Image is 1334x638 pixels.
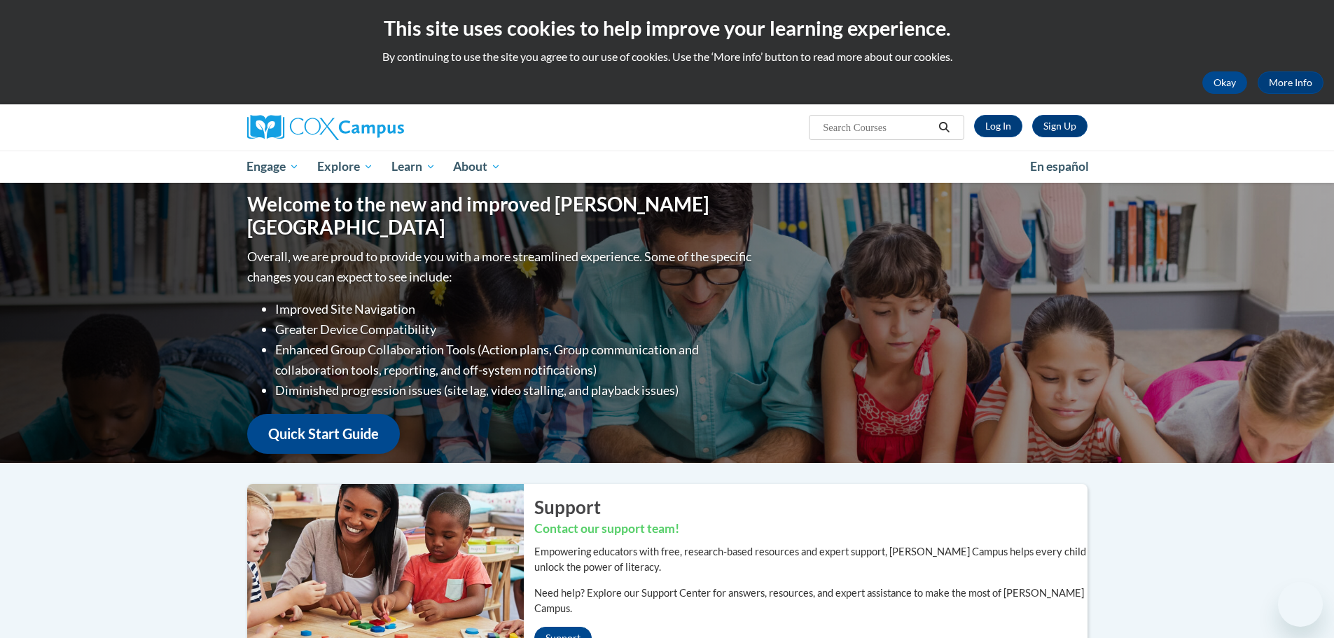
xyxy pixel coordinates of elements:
h3: Contact our support team! [534,520,1088,538]
a: About [444,151,510,183]
a: Register [1032,115,1088,137]
a: More Info [1258,71,1323,94]
a: Learn [382,151,445,183]
button: Search [933,119,954,136]
h2: This site uses cookies to help improve your learning experience. [11,14,1323,42]
p: By continuing to use the site you agree to our use of cookies. Use the ‘More info’ button to read... [11,49,1323,64]
a: Cox Campus [247,115,513,140]
a: Log In [974,115,1022,137]
img: Cox Campus [247,115,404,140]
span: About [453,158,501,175]
h2: Support [534,494,1088,520]
p: Overall, we are proud to provide you with a more streamlined experience. Some of the specific cha... [247,247,755,287]
span: Engage [246,158,299,175]
li: Diminished progression issues (site lag, video stalling, and playback issues) [275,380,755,401]
p: Need help? Explore our Support Center for answers, resources, and expert assistance to make the m... [534,585,1088,616]
input: Search Courses [821,119,933,136]
h1: Welcome to the new and improved [PERSON_NAME][GEOGRAPHIC_DATA] [247,193,755,240]
span: En español [1030,159,1089,174]
div: Main menu [226,151,1109,183]
span: Explore [317,158,373,175]
iframe: Button to launch messaging window [1278,582,1323,627]
span: Learn [391,158,436,175]
p: Empowering educators with free, research-based resources and expert support, [PERSON_NAME] Campus... [534,544,1088,575]
a: Explore [308,151,382,183]
a: En español [1021,152,1098,181]
li: Greater Device Compatibility [275,319,755,340]
button: Okay [1202,71,1247,94]
a: Quick Start Guide [247,414,400,454]
li: Enhanced Group Collaboration Tools (Action plans, Group communication and collaboration tools, re... [275,340,755,380]
li: Improved Site Navigation [275,299,755,319]
a: Engage [238,151,309,183]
